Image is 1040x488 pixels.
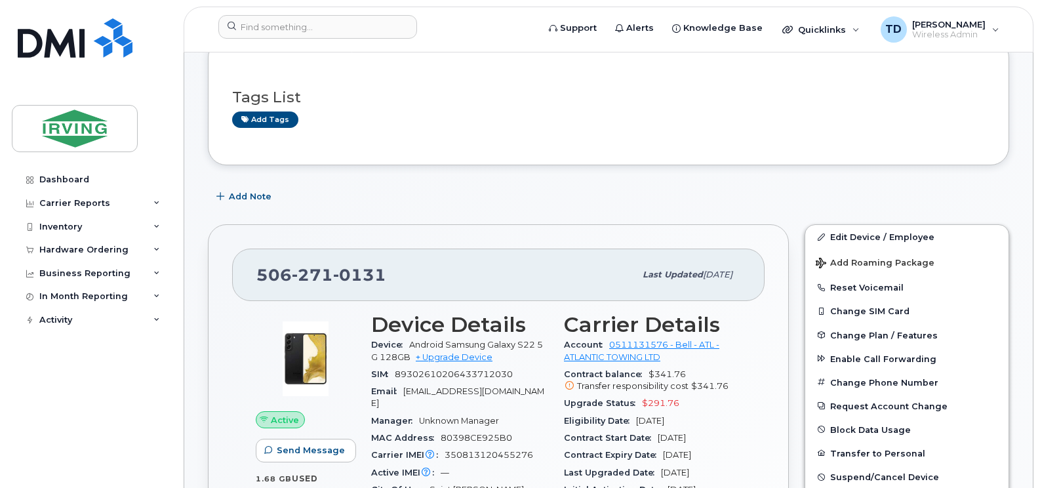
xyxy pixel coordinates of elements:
button: Change SIM Card [805,299,1009,323]
span: Wireless Admin [912,30,986,40]
span: 271 [292,265,333,285]
span: Contract Start Date [564,433,658,443]
button: Add Note [208,185,283,209]
span: Eligibility Date [564,416,636,426]
button: Send Message [256,439,356,462]
span: TD [885,22,902,37]
span: [PERSON_NAME] [912,19,986,30]
a: 0511131576 - Bell - ATL - ATLANTIC TOWING LTD [564,340,719,361]
span: 506 [256,265,386,285]
span: 89302610206433712030 [395,369,513,379]
span: $291.76 [642,398,679,408]
span: Contract Expiry Date [564,450,663,460]
span: Add Note [229,190,271,203]
img: image20231002-3703462-1qw5fnl.jpeg [266,319,345,398]
div: Quicklinks [773,16,869,43]
span: Support [560,22,597,35]
span: [DATE] [703,270,732,279]
span: Contract balance [564,369,649,379]
h3: Device Details [371,313,548,336]
span: Upgrade Status [564,398,642,408]
span: Transfer responsibility cost [577,381,689,391]
span: Active [271,414,299,426]
span: [EMAIL_ADDRESS][DOMAIN_NAME] [371,386,544,408]
input: Find something... [218,15,417,39]
span: 1.68 GB [256,474,292,483]
span: Unknown Manager [419,416,499,426]
button: Add Roaming Package [805,249,1009,275]
button: Request Account Change [805,394,1009,418]
span: 0131 [333,265,386,285]
span: Android Samsung Galaxy S22 5G 128GB [371,340,543,361]
span: [DATE] [636,416,664,426]
span: Enable Call Forwarding [830,354,936,363]
span: $341.76 [691,381,729,391]
span: Last Upgraded Date [564,468,661,478]
div: Tricia Downard [871,16,1009,43]
button: Change Plan / Features [805,323,1009,347]
span: 80398CE925B0 [441,433,512,443]
a: Edit Device / Employee [805,225,1009,249]
a: Support [540,15,606,41]
span: [DATE] [658,433,686,443]
button: Change Phone Number [805,371,1009,394]
span: Email [371,386,403,396]
span: Account [564,340,609,350]
span: Change Plan / Features [830,330,938,340]
span: SIM [371,369,395,379]
span: [DATE] [663,450,691,460]
a: + Upgrade Device [416,352,492,362]
span: MAC Address [371,433,441,443]
span: [DATE] [661,468,689,478]
a: Alerts [606,15,663,41]
a: Add tags [232,112,298,128]
span: $341.76 [564,369,741,393]
span: Manager [371,416,419,426]
button: Reset Voicemail [805,275,1009,299]
span: Suspend/Cancel Device [830,472,939,482]
span: Alerts [626,22,654,35]
button: Block Data Usage [805,418,1009,441]
span: Knowledge Base [683,22,763,35]
span: Send Message [277,444,345,457]
span: Quicklinks [798,24,846,35]
h3: Tags List [232,89,985,106]
span: Device [371,340,409,350]
button: Transfer to Personal [805,441,1009,465]
span: — [441,468,449,478]
h3: Carrier Details [564,313,741,336]
span: Last updated [643,270,703,279]
span: Carrier IMEI [371,450,445,460]
a: Knowledge Base [663,15,772,41]
button: Enable Call Forwarding [805,347,1009,371]
span: Add Roaming Package [816,258,934,270]
span: 350813120455276 [445,450,533,460]
span: used [292,474,318,483]
span: Active IMEI [371,468,441,478]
